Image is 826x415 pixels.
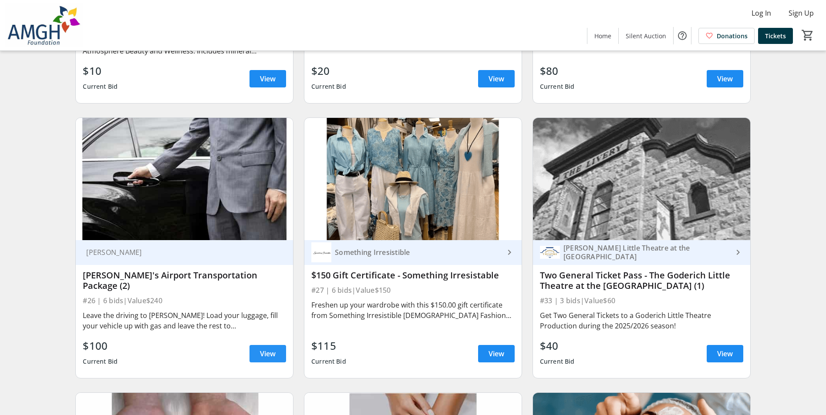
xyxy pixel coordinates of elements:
a: Something Irresistible Something Irresistible [304,240,522,265]
div: Something Irresistible [331,248,504,257]
mat-icon: keyboard_arrow_right [733,247,743,258]
a: Donations [698,28,755,44]
div: #26 | 6 bids | Value $240 [83,295,286,307]
img: Goderich Little Theatre at the Livery [540,242,560,262]
span: View [717,74,733,84]
span: View [489,348,504,359]
span: View [489,74,504,84]
a: View [707,70,743,87]
span: Tickets [765,31,786,40]
a: View [478,70,515,87]
img: Alexandra Marine & General Hospital Foundation's Logo [5,3,83,47]
a: Tickets [758,28,793,44]
div: Current Bid [540,79,575,94]
span: View [717,348,733,359]
img: Something Irresistible [311,242,331,262]
a: View [707,345,743,362]
button: Log In [745,6,778,20]
span: Home [594,31,611,40]
div: $100 [83,338,118,354]
a: Home [587,28,618,44]
a: Silent Auction [619,28,673,44]
img: Mike's Airport Transportation Package (2) [76,118,293,240]
div: Current Bid [540,354,575,369]
a: View [249,345,286,362]
div: [PERSON_NAME]'s Airport Transportation Package (2) [83,270,286,291]
div: $80 [540,63,575,79]
span: Log In [752,8,771,18]
div: Leave the driving to [PERSON_NAME]! Load your luggage, fill your vehicle up with gas and leave th... [83,310,286,331]
div: [PERSON_NAME] Little Theatre at the [GEOGRAPHIC_DATA] [560,244,733,261]
a: View [478,345,515,362]
div: #27 | 6 bids | Value $150 [311,284,515,296]
mat-icon: keyboard_arrow_right [504,247,515,258]
div: Current Bid [83,354,118,369]
div: Current Bid [311,79,346,94]
a: Goderich Little Theatre at the Livery[PERSON_NAME] Little Theatre at the [GEOGRAPHIC_DATA] [533,240,750,265]
div: Freshen up your wardrobe with this $150.00 gift certificate from Something Irresistible [DEMOGRAP... [311,300,515,321]
div: $115 [311,338,346,354]
div: Two General Ticket Pass - The Goderich Little Theatre at the [GEOGRAPHIC_DATA] (1) [540,270,743,291]
div: Get Two General Tickets to a Goderich Little Theatre Production during the 2025/2026 season! [540,310,743,331]
span: View [260,74,276,84]
a: View [249,70,286,87]
button: Cart [800,27,816,43]
div: Current Bid [83,79,118,94]
div: #33 | 3 bids | Value $60 [540,295,743,307]
img: Two General Ticket Pass - The Goderich Little Theatre at the Livery (1) [533,118,750,240]
div: Current Bid [311,354,346,369]
span: Sign Up [789,8,814,18]
div: $20 [311,63,346,79]
span: Donations [717,31,748,40]
div: $10 [83,63,118,79]
img: $150 Gift Certificate - Something Irresistable [304,118,522,240]
div: [PERSON_NAME] [83,248,276,257]
button: Help [674,27,691,44]
span: View [260,348,276,359]
button: Sign Up [782,6,821,20]
div: $40 [540,338,575,354]
span: Silent Auction [626,31,666,40]
div: $150 Gift Certificate - Something Irresistable [311,270,515,281]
